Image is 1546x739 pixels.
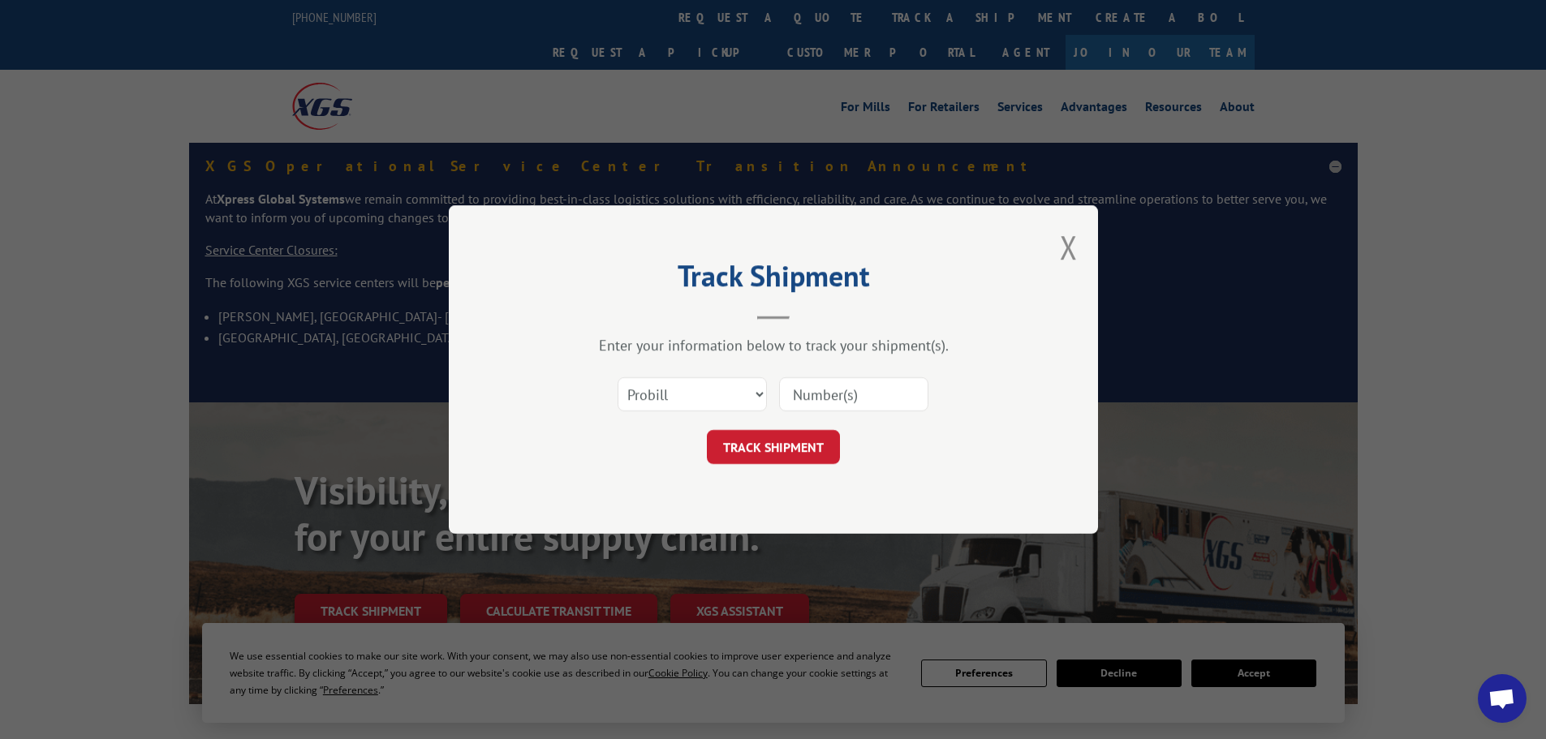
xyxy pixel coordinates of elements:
a: Open chat [1478,674,1527,723]
input: Number(s) [779,377,928,411]
button: Close modal [1060,226,1078,269]
h2: Track Shipment [530,264,1017,295]
div: Enter your information below to track your shipment(s). [530,336,1017,354]
button: TRACK SHIPMENT [707,430,840,464]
